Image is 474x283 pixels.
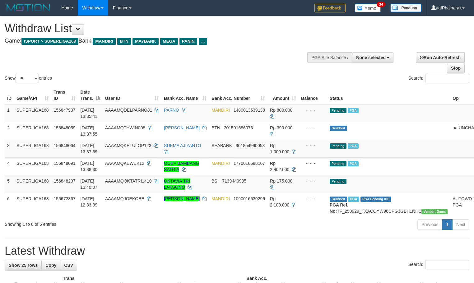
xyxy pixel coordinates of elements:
th: Game/API: activate to sort column ascending [14,86,51,104]
span: PANIN [179,38,197,45]
th: User ID: activate to sort column ascending [103,86,161,104]
td: 4 [5,157,14,175]
a: Show 25 rows [5,260,42,271]
span: 156847907 [54,108,76,113]
span: MANDIRI [211,161,230,166]
span: Marked by aafsengchandara [348,197,359,202]
a: OKTAVIA TRI LAKSONO [164,179,190,190]
span: AAAAMQDELPARNO81 [105,108,152,113]
span: AAAAMQJOEKOBE [105,196,144,201]
select: Showentries [16,74,39,83]
div: - - - [301,178,325,184]
a: Copy [41,260,60,271]
b: PGA Ref. No: [330,202,348,214]
a: 1 [442,219,453,230]
h1: Withdraw List [5,22,310,35]
a: CSV [60,260,77,271]
img: panduan.png [390,4,421,12]
span: [DATE] 13:37:55 [81,125,98,137]
span: 156848207 [54,179,76,183]
a: [PERSON_NAME] [164,196,200,201]
th: Status [327,86,450,104]
th: ID [5,86,14,104]
span: [DATE] 13:35:41 [81,108,98,119]
span: Copy 1480013539138 to clipboard [234,108,265,113]
th: Bank Acc. Name: activate to sort column ascending [161,86,209,104]
span: AAAAMQOKTATRI1410 [105,179,152,183]
span: MANDIRI [93,38,116,45]
span: Rp 2.902.000 [270,161,289,172]
td: TF_250929_TXACOYW96CPG3GBH1NHC [327,193,450,217]
span: BTN [117,38,131,45]
span: MANDIRI [211,108,230,113]
span: Pending [330,143,346,149]
span: 156848091 [54,161,76,166]
th: Trans ID: activate to sort column ascending [51,86,78,104]
span: AAAAMQTHWIN008 [105,125,145,130]
a: OCEP BAMBANG SATRIA [164,161,199,172]
label: Search: [408,74,469,83]
div: - - - [301,160,325,166]
td: SUPERLIGA168 [14,175,51,193]
td: SUPERLIGA168 [14,104,51,122]
span: [DATE] 13:38:30 [81,161,98,172]
span: Marked by aafsengchandara [348,143,359,149]
a: [PERSON_NAME] [164,125,200,130]
a: Next [452,219,469,230]
span: Marked by aafsoycanthlai [348,161,359,166]
th: Bank Acc. Number: activate to sort column ascending [209,86,267,104]
td: SUPERLIGA168 [14,157,51,175]
th: Date Trans.: activate to sort column descending [78,86,103,104]
div: - - - [301,196,325,202]
span: Grabbed [330,126,347,131]
div: Showing 1 to 6 of 6 entries [5,219,193,227]
span: BSI [211,179,219,183]
span: Copy 1090016639296 to clipboard [234,196,265,201]
div: - - - [301,142,325,149]
td: 1 [5,104,14,122]
span: Show 25 rows [9,263,38,268]
td: SUPERLIGA168 [14,140,51,157]
div: PGA Site Balance / [307,52,352,63]
td: SUPERLIGA168 [14,122,51,140]
td: 6 [5,193,14,217]
button: None selected [352,52,393,63]
div: - - - [301,125,325,131]
a: PARNO [164,108,179,113]
span: Rp 175.000 [270,179,292,183]
span: MAYBANK [132,38,159,45]
span: Copy [45,263,56,268]
span: [DATE] 13:40:07 [81,179,98,190]
span: Marked by aafsoycanthlai [348,108,359,113]
span: Rp 1.000.000 [270,143,289,154]
span: [DATE] 12:33:39 [81,196,98,207]
span: SEABANK [211,143,232,148]
img: MOTION_logo.png [5,3,52,12]
th: Balance [299,86,327,104]
span: ... [199,38,207,45]
span: 156672367 [54,196,76,201]
span: None selected [356,55,386,60]
a: SUKMA AJIYANTO [164,143,201,148]
span: [DATE] 13:37:59 [81,143,98,154]
span: 34 [377,2,385,7]
a: Stop [447,63,465,73]
span: 156848064 [54,143,76,148]
label: Search: [408,260,469,269]
a: Run Auto-Refresh [416,52,465,63]
span: Copy 1770018588167 to clipboard [234,161,265,166]
img: Button%20Memo.svg [355,4,381,12]
span: Rp 800.000 [270,108,292,113]
span: Pending [330,161,346,166]
span: Pending [330,179,346,184]
span: PGA Pending [360,197,392,202]
th: Amount: activate to sort column ascending [267,86,299,104]
span: Grabbed [330,197,347,202]
label: Show entries [5,74,52,83]
span: MEGA [160,38,178,45]
span: Rp 390.000 [270,125,292,130]
span: ISPORT > SUPERLIGA168 [21,38,78,45]
td: 3 [5,140,14,157]
span: Pending [330,108,346,113]
span: 156848059 [54,125,76,130]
